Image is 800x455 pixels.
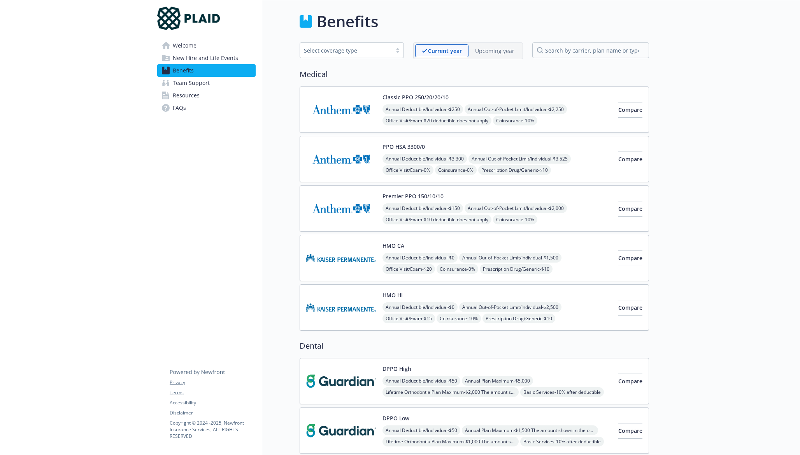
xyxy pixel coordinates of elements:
span: Office Visit/Exam - $20 [382,264,435,274]
span: Office Visit/Exam - $20 deductible does not apply [382,116,491,125]
a: Benefits [157,64,256,77]
h1: Benefits [317,10,378,33]
button: Compare [618,102,642,118]
span: Resources [173,89,200,102]
span: FAQs [173,102,186,114]
button: Compare [618,300,642,316]
input: search by carrier, plan name or type [532,42,649,58]
span: Coinsurance - 0% [437,264,478,274]
span: Compare [618,205,642,212]
span: Compare [618,254,642,262]
span: Basic Services - 10% after deductible [520,387,604,397]
a: Accessibility [170,399,255,406]
img: Anthem Blue Cross carrier logo [306,143,376,176]
p: Copyright © 2024 - 2025 , Newfront Insurance Services, ALL RIGHTS RESERVED [170,420,255,439]
a: New Hire and Life Events [157,52,256,64]
span: Compare [618,427,642,434]
span: Compare [618,155,642,163]
span: Prescription Drug/Generic - $10 [482,314,555,323]
img: Guardian carrier logo [306,365,376,398]
button: Classic PPO 250/20/20/10 [382,93,449,101]
a: Privacy [170,379,255,386]
button: HMO CA [382,242,404,250]
span: Annual Deductible/Individual - $3,300 [382,154,467,164]
button: DPPO Low [382,414,409,422]
button: Compare [618,250,642,266]
button: Compare [618,423,642,439]
span: Lifetime Orthodontia Plan Maximum - $1,000 The amount shown in the out of network field is your c... [382,437,519,446]
button: Compare [618,152,642,167]
span: Basic Services - 10% after deductible [520,437,604,446]
button: DPPO High [382,365,411,373]
span: Annual Deductible/Individual - $0 [382,253,458,263]
span: Compare [618,377,642,385]
span: Coinsurance - 10% [493,215,537,224]
button: PPO HSA 3300/0 [382,143,425,151]
button: Premier PPO 150/10/10 [382,192,444,200]
a: Team Support [157,77,256,89]
span: Compare [618,106,642,113]
a: Disclaimer [170,409,255,416]
div: Select coverage type [304,46,388,55]
span: Annual Plan Maximum - $5,000 [462,376,533,386]
p: Current year [428,47,462,55]
button: Compare [618,374,642,389]
span: Compare [618,304,642,311]
span: Annual Deductible/Individual - $50 [382,425,460,435]
span: Coinsurance - 0% [435,165,477,175]
span: Office Visit/Exam - $15 [382,314,435,323]
span: Office Visit/Exam - 0% [382,165,433,175]
h2: Dental [300,340,649,352]
span: Team Support [173,77,210,89]
span: Coinsurance - 10% [437,314,481,323]
span: Annual Deductible/Individual - $50 [382,376,460,386]
span: Coinsurance - 10% [493,116,537,125]
span: New Hire and Life Events [173,52,238,64]
span: Benefits [173,64,194,77]
span: Annual Out-of-Pocket Limit/Individual - $3,525 [468,154,571,164]
h2: Medical [300,69,649,80]
a: Welcome [157,39,256,52]
button: Compare [618,201,642,217]
span: Annual Out-of-Pocket Limit/Individual - $2,500 [459,302,561,312]
span: Annual Out-of-Pocket Limit/Individual - $2,250 [465,104,567,114]
span: Lifetime Orthodontia Plan Maximum - $2,000 The amount shown in the out of network field is your c... [382,387,519,397]
span: Annual Deductible/Individual - $250 [382,104,463,114]
span: Annual Plan Maximum - $1,500 The amount shown in the out of network field is your combined Calend... [462,425,598,435]
button: HMO HI [382,291,403,299]
span: Annual Out-of-Pocket Limit/Individual - $2,000 [465,203,567,213]
span: Prescription Drug/Generic - $10 [480,264,553,274]
p: Upcoming year [475,47,514,55]
span: Annual Deductible/Individual - $150 [382,203,463,213]
img: Anthem Blue Cross carrier logo [306,93,376,126]
a: FAQs [157,102,256,114]
a: Resources [157,89,256,102]
span: Annual Deductible/Individual - $0 [382,302,458,312]
span: Prescription Drug/Generic - $10 [478,165,551,175]
img: Kaiser Permanente Insurance Company carrier logo [306,242,376,275]
a: Terms [170,389,255,396]
span: Office Visit/Exam - $10 deductible does not apply [382,215,491,224]
img: Guardian carrier logo [306,414,376,447]
span: Welcome [173,39,196,52]
img: Kaiser Permanente of Hawaii carrier logo [306,291,376,324]
span: Annual Out-of-Pocket Limit/Individual - $1,500 [459,253,561,263]
img: Anthem Blue Cross carrier logo [306,192,376,225]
